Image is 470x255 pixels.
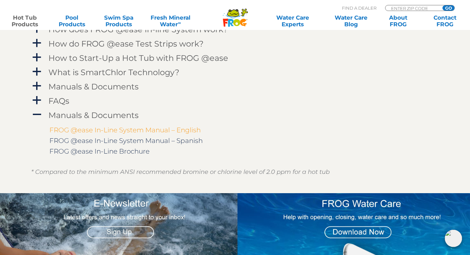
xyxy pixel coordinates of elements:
input: GO [442,5,454,11]
span: a [32,38,42,48]
h4: How do FROG @ease Test Strips work? [48,39,204,48]
a: PoolProducts [54,14,90,28]
a: Fresh MineralWater∞ [148,14,193,28]
a: a How do FROG @ease Test Strips work? [31,38,439,50]
span: a [32,67,42,77]
a: AboutFROG [380,14,416,28]
span: a [32,81,42,91]
a: a Manuals & Documents [31,80,439,93]
a: Water CareExperts [263,14,322,28]
a: Swim SpaProducts [101,14,137,28]
h4: FAQs [48,96,69,105]
a: A Manuals & Documents [31,109,439,121]
p: Find A Dealer [342,5,376,11]
a: a How to Start-Up a Hot Tub with FROG @ease [31,52,439,64]
sup: ∞ [178,20,181,25]
a: Water CareBlog [333,14,369,28]
h4: Manuals & Documents [48,82,139,91]
span: A [32,110,42,120]
a: Hot TubProducts [7,14,43,28]
span: a [32,95,42,105]
a: a FAQs [31,95,439,107]
em: * Compared to the minimum ANSI recommended bromine or chlorine level of 2.0 ppm for a hot tub [31,168,330,176]
h4: What is SmartChlor Technology? [48,68,179,77]
img: openIcon [445,230,462,247]
a: ContactFROG [427,14,463,28]
h4: How does FROG @ease In-line System work? [48,25,228,34]
span: a [32,53,42,63]
h4: Manuals & Documents [48,111,139,120]
h4: How to Start-Up a Hot Tub with FROG @ease [48,54,228,63]
input: Zip Code Form [390,5,435,11]
a: FROG @ease In-Line System Manual – English [49,126,201,134]
a: a What is SmartChlor Technology? [31,66,439,78]
a: FROG @ease In-Line System Manual – Spanish [49,137,203,145]
a: FROG @ease In-Line Brochure [49,147,150,155]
